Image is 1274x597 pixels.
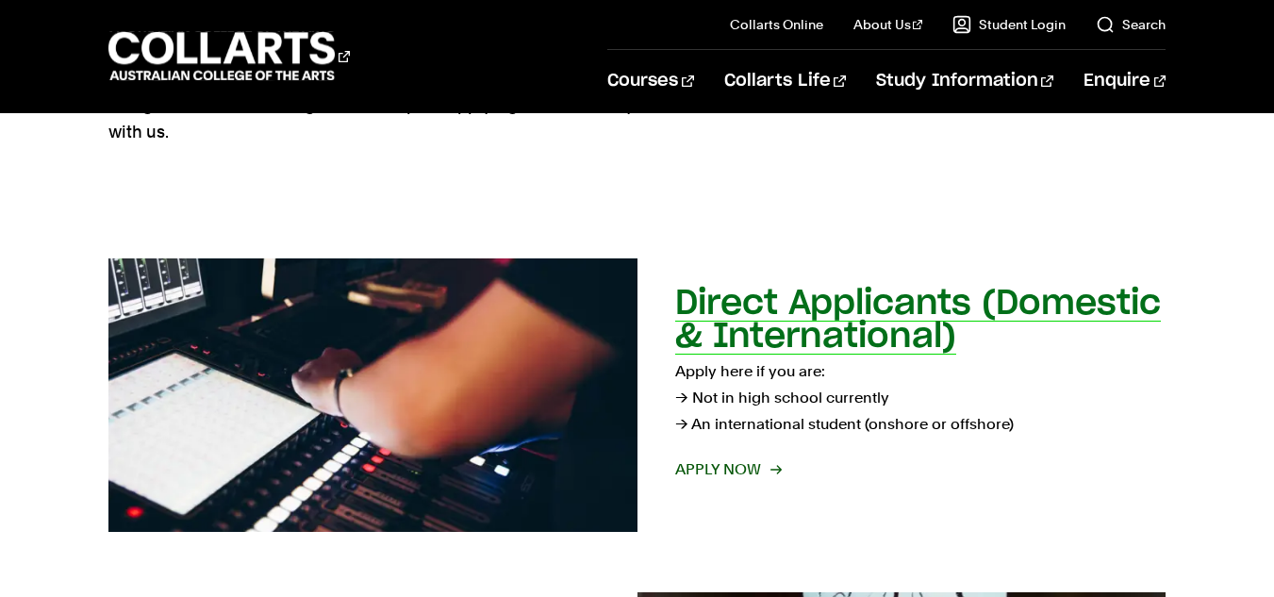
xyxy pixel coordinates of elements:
a: Collarts Life [724,50,846,112]
span: Apply now [675,456,780,483]
div: Go to homepage [108,29,350,83]
a: Study Information [876,50,1053,112]
h2: Direct Applicants (Domestic & International) [675,287,1161,354]
a: About Us [853,15,923,34]
a: Collarts Online [730,15,823,34]
a: Search [1096,15,1166,34]
a: Courses [607,50,693,112]
a: Enquire [1084,50,1166,112]
a: Student Login [952,15,1066,34]
a: Direct Applicants (Domestic & International) Apply here if you are:→ Not in high school currently... [108,258,1166,532]
p: Apply here if you are: → Not in high school currently → An international student (onshore or offs... [675,358,1166,438]
p: Congratulations on taking the first steps in applying to undertake your creative studies with us. [108,92,797,145]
